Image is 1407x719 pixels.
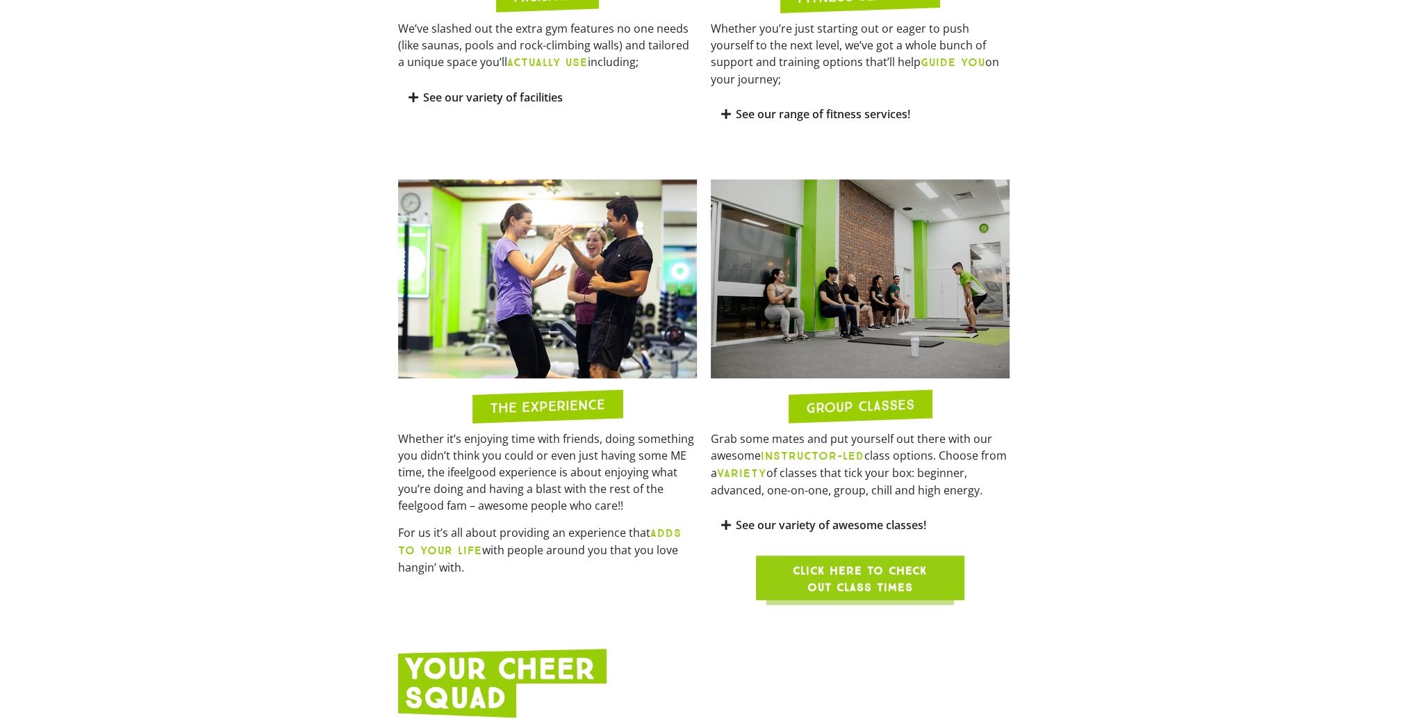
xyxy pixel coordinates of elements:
div: See our variety of awesome classes! [711,509,1010,542]
b: GUIDE YOU [921,56,985,69]
div: See our variety of facilities [398,81,697,114]
span: Click here to check out class times [789,563,931,596]
p: For us it’s all about providing an experience that with people around you that you love hangin’ w... [398,524,697,576]
p: Grab some mates and put yourself out there with our awesome class options. Choose from a of class... [711,430,1010,499]
b: ACTUALLY USE [507,56,588,69]
a: Click here to check out class times [756,556,964,600]
a: See our variety of awesome classes! [736,517,926,533]
div: See our range of fitness services! [711,98,1010,131]
b: INSTRUCTOR-LED [761,449,864,462]
b: ADDS TO YOUR LIFE [398,526,682,557]
p: Whether you’re just starting out or eager to push yourself to the next level, we’ve got a whole b... [711,20,1010,88]
h2: GROUP CLASSES [806,398,914,415]
b: VARIETY [717,467,766,480]
p: Whether it’s enjoying time with friends, doing something you didn’t think you could or even just ... [398,430,697,514]
a: See our range of fitness services! [736,106,910,122]
h2: THE EXPERIENCE [490,398,605,416]
a: See our variety of facilities [423,90,563,105]
p: We’ve slashed out the extra gym features no one needs (like saunas, pools and rock-climbing walls... [398,20,697,71]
